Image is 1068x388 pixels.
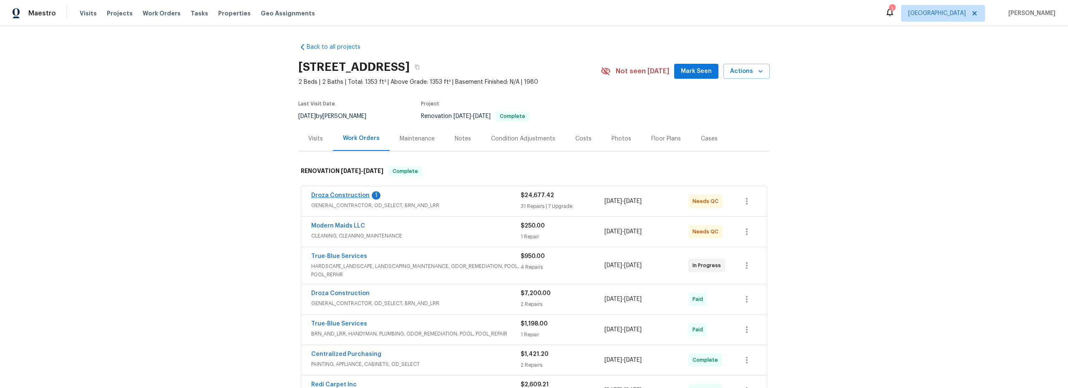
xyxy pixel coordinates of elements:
[651,135,681,143] div: Floor Plans
[605,296,622,302] span: [DATE]
[521,361,605,369] div: 2 Repairs
[521,193,554,198] span: $24,677.42
[605,325,642,334] span: -
[400,135,435,143] div: Maintenance
[261,9,315,18] span: Geo Assignments
[473,113,491,119] span: [DATE]
[605,263,622,268] span: [DATE]
[218,9,251,18] span: Properties
[605,356,642,364] span: -
[341,168,361,174] span: [DATE]
[693,295,706,303] span: Paid
[605,357,622,363] span: [DATE]
[421,101,439,106] span: Project
[311,290,370,296] a: Droza Construction
[311,232,521,240] span: CLEANING, CLEANING_MAINTENANCE
[624,229,642,235] span: [DATE]
[311,360,521,368] span: PAINTING, APPLIANCE, CABINETS, OD_SELECT
[143,9,181,18] span: Work Orders
[372,191,380,200] div: 1
[605,197,642,205] span: -
[311,299,521,308] span: GENERAL_CONTRACTOR, OD_SELECT, BRN_AND_LRR
[298,113,316,119] span: [DATE]
[521,202,605,210] div: 31 Repairs | 7 Upgrade
[311,330,521,338] span: BRN_AND_LRR, HANDYMAN, PLUMBING, ODOR_REMEDIATION, POOL, POOL_REPAIR
[298,158,770,185] div: RENOVATION [DATE]-[DATE]Complete
[624,357,642,363] span: [DATE]
[575,135,592,143] div: Costs
[521,300,605,308] div: 2 Repairs
[612,135,631,143] div: Photos
[693,228,722,236] span: Needs QC
[521,382,549,388] span: $2,609.21
[298,43,378,51] a: Back to all projects
[311,193,370,198] a: Droza Construction
[605,295,642,303] span: -
[298,63,410,71] h2: [STREET_ADDRESS]
[455,135,471,143] div: Notes
[389,167,421,175] span: Complete
[107,9,133,18] span: Projects
[521,223,545,229] span: $250.00
[191,10,208,16] span: Tasks
[311,223,365,229] a: Modern Maids LLC
[624,198,642,204] span: [DATE]
[308,135,323,143] div: Visits
[605,261,642,270] span: -
[410,60,425,75] button: Copy Address
[311,253,367,259] a: True-Blue Services
[341,168,383,174] span: -
[521,351,549,357] span: $1,421.20
[723,64,770,79] button: Actions
[681,66,712,77] span: Mark Seen
[521,330,605,339] div: 1 Repair
[298,111,376,121] div: by [PERSON_NAME]
[421,113,529,119] span: Renovation
[693,356,721,364] span: Complete
[616,67,669,75] span: Not seen [DATE]
[605,327,622,333] span: [DATE]
[311,201,521,210] span: GENERAL_CONTRACTOR, OD_SELECT, BRN_AND_LRR
[298,78,601,86] span: 2 Beds | 2 Baths | Total: 1353 ft² | Above Grade: 1353 ft² | Basement Finished: N/A | 1980
[693,325,706,334] span: Paid
[701,135,718,143] div: Cases
[730,66,763,77] span: Actions
[605,198,622,204] span: [DATE]
[491,135,555,143] div: Condition Adjustments
[343,134,380,143] div: Work Orders
[624,296,642,302] span: [DATE]
[624,263,642,268] span: [DATE]
[521,253,545,259] span: $950.00
[605,228,642,236] span: -
[311,351,381,357] a: Centralized Purchasing
[521,290,551,296] span: $7,200.00
[908,9,966,18] span: [GEOGRAPHIC_DATA]
[311,321,367,327] a: True-Blue Services
[453,113,471,119] span: [DATE]
[674,64,718,79] button: Mark Seen
[301,166,383,176] h6: RENOVATION
[693,261,724,270] span: In Progress
[311,382,357,388] a: Redi Carpet Inc
[311,262,521,279] span: HARDSCAPE_LANDSCAPE, LANDSCAPING_MAINTENANCE, ODOR_REMEDIATION, POOL, POOL_REPAIR
[496,114,529,119] span: Complete
[80,9,97,18] span: Visits
[298,101,335,106] span: Last Visit Date
[605,229,622,235] span: [DATE]
[889,5,895,13] div: 1
[624,327,642,333] span: [DATE]
[363,168,383,174] span: [DATE]
[521,263,605,271] div: 4 Repairs
[453,113,491,119] span: -
[521,233,605,241] div: 1 Repair
[693,197,722,205] span: Needs QC
[28,9,56,18] span: Maestro
[521,321,548,327] span: $1,198.00
[1005,9,1055,18] span: [PERSON_NAME]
